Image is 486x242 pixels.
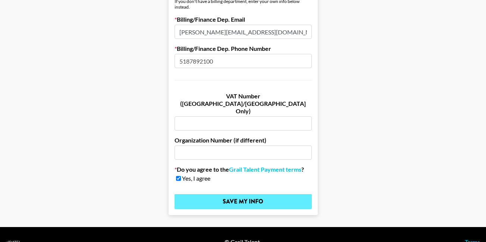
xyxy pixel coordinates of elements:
[175,45,312,52] label: Billing/Finance Dep. Phone Number
[229,166,301,173] a: Grail Talent Payment terms
[182,175,210,182] span: Yes, I agree
[175,137,312,144] label: Organization Number (if different)
[175,92,312,115] label: VAT Number ([GEOGRAPHIC_DATA]/[GEOGRAPHIC_DATA] Only)
[175,194,312,209] input: Save My Info
[175,166,312,173] label: Do you agree to the ?
[175,16,312,23] label: Billing/Finance Dep. Email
